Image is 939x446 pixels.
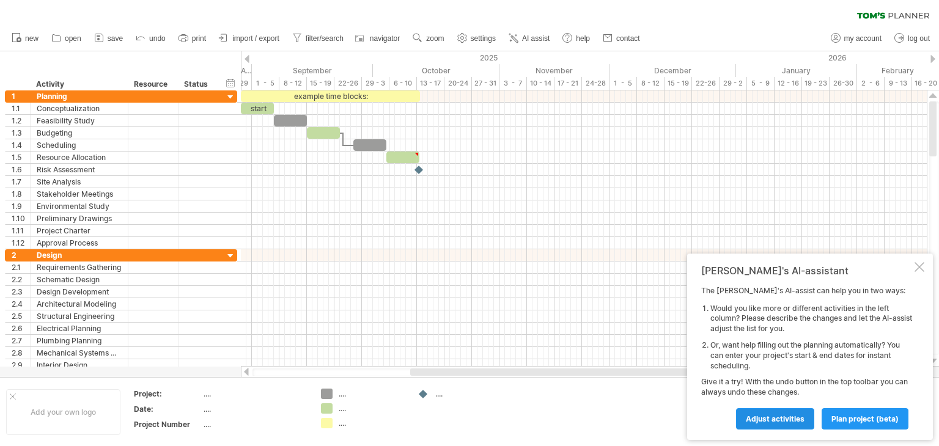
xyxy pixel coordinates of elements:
div: .... [204,404,306,414]
a: new [9,31,42,46]
a: settings [454,31,499,46]
span: filter/search [306,34,344,43]
div: Schematic Design [37,274,122,285]
div: September 2025 [252,64,373,77]
div: Structural Engineering [37,310,122,322]
div: 1 [12,90,30,102]
div: 1.5 [12,152,30,163]
div: 17 - 21 [554,77,582,90]
a: undo [133,31,169,46]
div: 8 - 12 [637,77,665,90]
div: Feasibility Study [37,115,122,126]
div: Scheduling [37,139,122,151]
a: help [559,31,594,46]
div: Architectural Modeling [37,298,122,310]
a: save [91,31,127,46]
div: Resource Allocation [37,152,122,163]
div: Add your own logo [6,389,120,435]
a: zoom [410,31,447,46]
span: import / export [232,34,279,43]
div: Design Development [37,286,122,298]
div: 1.3 [12,127,30,139]
div: 1.2 [12,115,30,126]
div: Stakeholder Meetings [37,188,122,200]
span: undo [149,34,166,43]
div: 8 - 12 [279,77,307,90]
li: Would you like more or different activities in the left column? Please describe the changes and l... [710,304,912,334]
div: 5 - 9 [747,77,775,90]
a: plan project (beta) [822,408,908,430]
div: 26-30 [830,77,857,90]
div: 1.9 [12,200,30,212]
div: 1.10 [12,213,30,224]
div: Interior Design [37,359,122,371]
div: Risk Assessment [37,164,122,175]
div: 1.1 [12,103,30,114]
span: navigator [370,34,400,43]
div: Preliminary Drawings [37,213,122,224]
div: Project Number [134,419,201,430]
a: open [48,31,85,46]
div: 22-26 [334,77,362,90]
div: 1.8 [12,188,30,200]
div: 1.4 [12,139,30,151]
div: 1.12 [12,237,30,249]
span: zoom [426,34,444,43]
div: example time blocks: [241,90,420,102]
div: 2.9 [12,359,30,371]
div: Resource [134,78,171,90]
div: Project Charter [37,225,122,236]
a: navigator [353,31,403,46]
div: Status [184,78,211,90]
span: AI assist [522,34,550,43]
div: Planning [37,90,122,102]
div: 15 - 19 [665,77,692,90]
div: Mechanical Systems Design [37,347,122,359]
div: January 2026 [736,64,857,77]
div: 1.11 [12,225,30,236]
div: 24-28 [582,77,609,90]
div: .... [339,403,405,414]
a: filter/search [289,31,347,46]
a: print [175,31,210,46]
div: .... [339,418,405,428]
div: Approval Process [37,237,122,249]
div: 2.7 [12,335,30,346]
span: print [192,34,206,43]
a: my account [828,31,885,46]
div: [PERSON_NAME]'s AI-assistant [701,265,912,277]
div: 29 - 3 [362,77,389,90]
div: Site Analysis [37,176,122,188]
span: save [108,34,123,43]
a: Adjust activities [736,408,814,430]
div: 12 - 16 [775,77,802,90]
div: November 2025 [499,64,609,77]
div: Plumbing Planning [37,335,122,346]
div: 1 - 5 [609,77,637,90]
div: 2.2 [12,274,30,285]
div: 13 - 17 [417,77,444,90]
div: 1.7 [12,176,30,188]
span: settings [471,34,496,43]
span: new [25,34,39,43]
div: 15 - 19 [307,77,334,90]
div: Environmental Study [37,200,122,212]
div: 2.8 [12,347,30,359]
div: 27 - 31 [472,77,499,90]
span: log out [908,34,930,43]
div: Activity [36,78,121,90]
div: .... [204,389,306,399]
div: .... [204,419,306,430]
div: Electrical Planning [37,323,122,334]
div: 2.5 [12,310,30,322]
a: log out [891,31,933,46]
span: open [65,34,81,43]
div: 19 - 23 [802,77,830,90]
span: help [576,34,590,43]
a: AI assist [506,31,553,46]
div: 20-24 [444,77,472,90]
div: Design [37,249,122,261]
a: contact [600,31,644,46]
div: Budgeting [37,127,122,139]
span: plan project (beta) [831,414,899,423]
